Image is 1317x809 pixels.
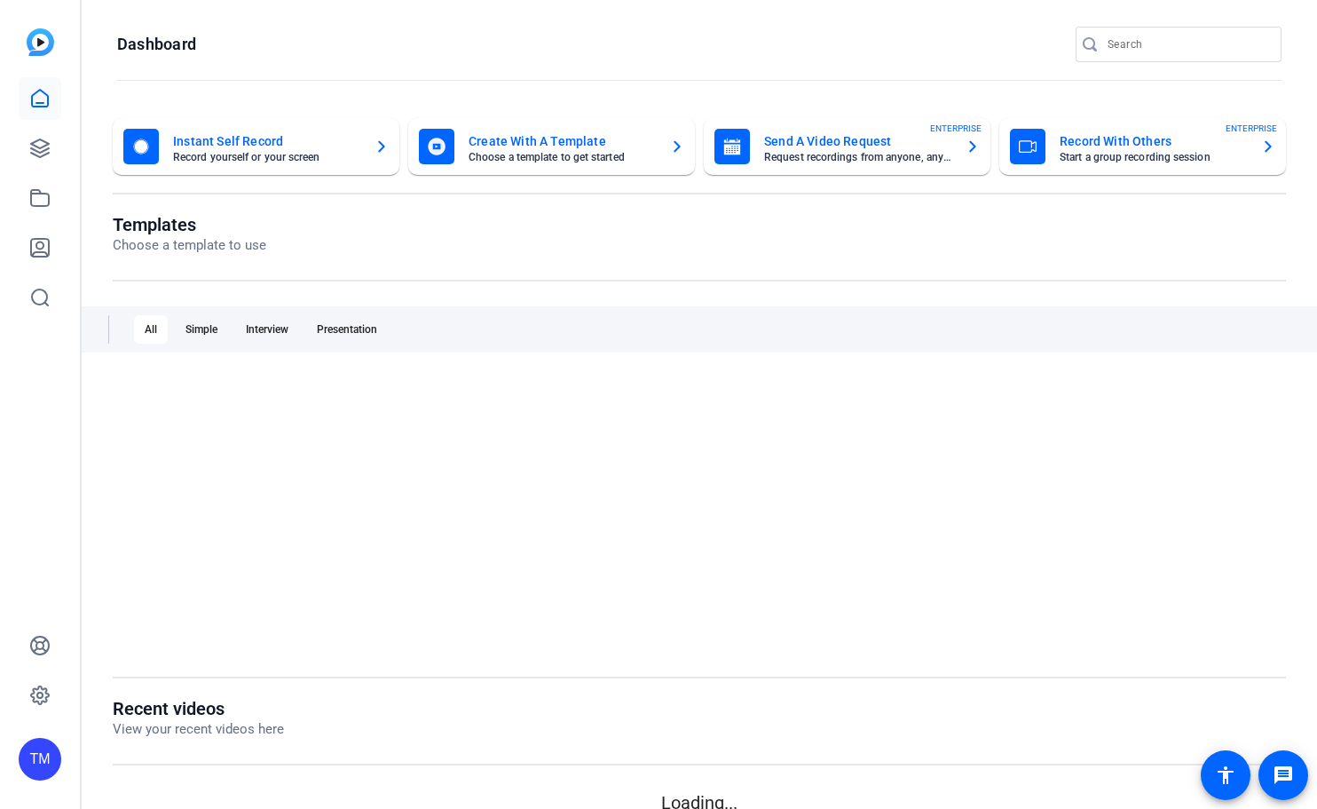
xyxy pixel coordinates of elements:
mat-card-subtitle: Start a group recording session [1060,152,1247,163]
mat-icon: message [1273,765,1294,786]
div: Presentation [306,315,388,344]
button: Record With OthersStart a group recording sessionENTERPRISE [999,118,1286,175]
p: View your recent videos here [113,719,284,740]
img: blue-gradient.svg [27,28,54,56]
mat-card-title: Instant Self Record [173,131,360,152]
p: Choose a template to use [113,235,266,256]
button: Create With A TemplateChoose a template to get started [408,118,695,175]
h1: Recent videos [113,698,284,719]
mat-card-title: Send A Video Request [764,131,951,152]
span: ENTERPRISE [930,122,982,135]
mat-card-title: Create With A Template [469,131,656,152]
h1: Templates [113,214,266,235]
div: Simple [175,315,228,344]
button: Send A Video RequestRequest recordings from anyone, anywhereENTERPRISE [704,118,990,175]
h1: Dashboard [117,34,196,55]
mat-card-subtitle: Record yourself or your screen [173,152,360,163]
mat-icon: accessibility [1215,765,1236,786]
div: Interview [235,315,299,344]
div: TM [19,738,61,781]
span: ENTERPRISE [1226,122,1277,135]
div: All [134,315,168,344]
mat-card-subtitle: Request recordings from anyone, anywhere [764,152,951,163]
mat-card-subtitle: Choose a template to get started [469,152,656,163]
mat-card-title: Record With Others [1060,131,1247,152]
button: Instant Self RecordRecord yourself or your screen [113,118,399,175]
input: Search [1108,34,1267,55]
